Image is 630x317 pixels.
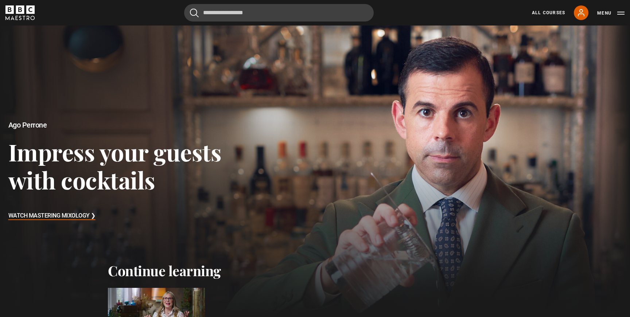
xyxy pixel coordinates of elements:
[190,8,199,17] button: Submit the search query
[8,138,252,194] h3: Impress your guests with cocktails
[5,5,35,20] svg: BBC Maestro
[532,9,565,16] a: All Courses
[108,262,522,279] h2: Continue learning
[597,9,625,17] button: Toggle navigation
[8,211,96,222] h3: Watch Mastering Mixology ❯
[184,4,374,21] input: Search
[8,121,252,129] h2: Ago Perrone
